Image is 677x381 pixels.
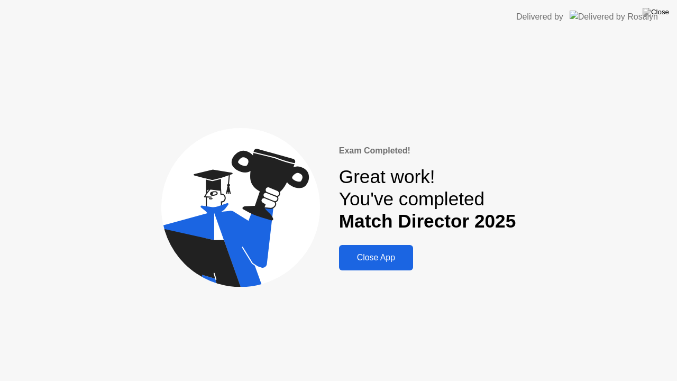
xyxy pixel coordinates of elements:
img: Close [643,8,669,16]
div: Delivered by [516,11,563,23]
div: Exam Completed! [339,144,516,157]
img: Delivered by Rosalyn [570,11,658,23]
button: Close App [339,245,413,270]
b: Match Director 2025 [339,211,516,231]
div: Great work! You've completed [339,166,516,233]
div: Close App [342,253,410,262]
